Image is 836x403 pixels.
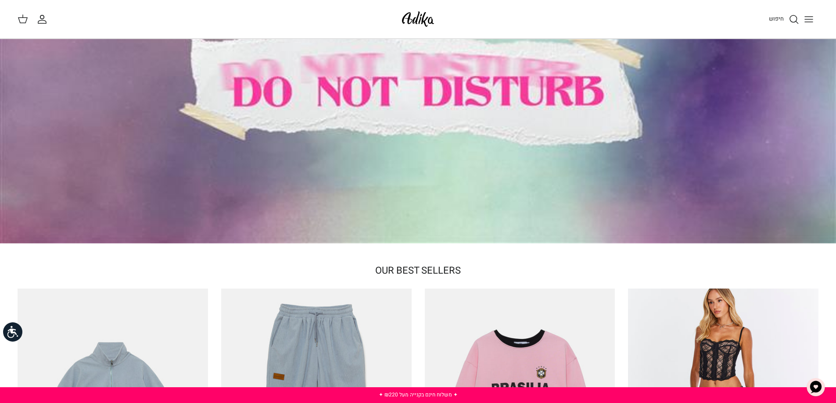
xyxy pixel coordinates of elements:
a: חיפוש [769,14,799,25]
img: Adika IL [399,9,437,29]
a: OUR BEST SELLERS [375,264,461,278]
a: ✦ משלוח חינם בקנייה מעל ₪220 ✦ [379,391,458,399]
span: חיפוש [769,14,784,23]
button: צ'אט [803,374,829,400]
a: החשבון שלי [37,14,51,25]
button: Toggle menu [799,10,818,29]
